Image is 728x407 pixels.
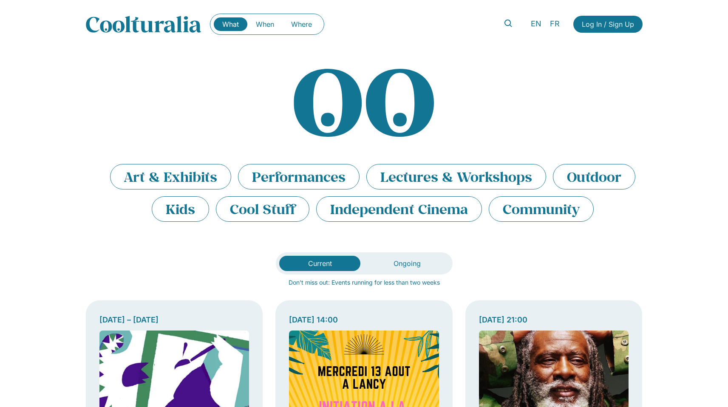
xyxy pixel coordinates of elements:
div: [DATE] 14:00 [289,314,439,325]
a: When [247,17,283,31]
a: Log In / Sign Up [573,16,643,33]
a: Where [283,17,320,31]
div: [DATE] 21:00 [479,314,629,325]
li: Art & Exhibits [110,164,231,189]
span: EN [531,20,541,28]
li: Cool Stuff [216,196,309,222]
a: What [214,17,247,31]
span: Log In / Sign Up [582,19,634,29]
nav: Menu [214,17,320,31]
span: FR [550,20,560,28]
a: FR [546,18,564,30]
li: Independent Cinema [316,196,482,222]
a: EN [527,18,546,30]
div: [DATE] – [DATE] [99,314,249,325]
li: Lectures & Workshops [366,164,546,189]
li: Kids [152,196,209,222]
li: Outdoor [553,164,635,189]
li: Performances [238,164,360,189]
li: Community [489,196,594,222]
span: Current [308,259,332,268]
p: Don’t miss out: Events running for less than two weeks [86,278,643,287]
span: Ongoing [394,259,421,268]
